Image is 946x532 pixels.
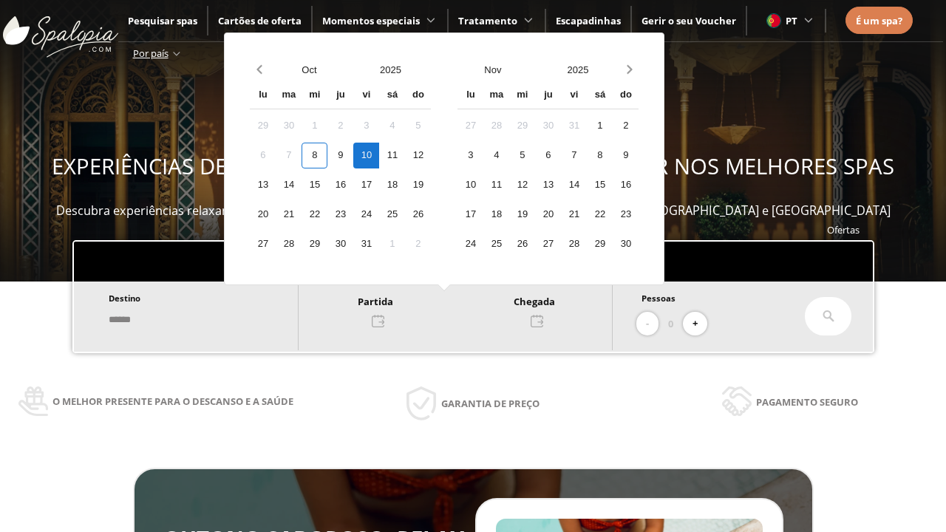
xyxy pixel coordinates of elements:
div: mi [509,83,535,109]
div: 19 [405,172,431,198]
div: 13 [535,172,561,198]
a: Escapadinhas [556,14,621,27]
div: 16 [613,172,639,198]
div: 2 [405,231,431,257]
div: 26 [405,202,431,228]
span: 0 [668,316,673,332]
span: O melhor presente para o descanso e a saúde [52,393,293,409]
div: 9 [327,143,353,168]
div: 14 [561,172,587,198]
div: 19 [509,202,535,228]
div: ju [535,83,561,109]
div: 20 [535,202,561,228]
div: 5 [405,113,431,139]
div: 10 [353,143,379,168]
div: 27 [250,231,276,257]
div: 6 [535,143,561,168]
a: Pesquisar spas [128,14,197,27]
button: Next month [620,57,639,83]
div: 3 [353,113,379,139]
div: 24 [457,231,483,257]
div: 23 [613,202,639,228]
div: ma [483,83,509,109]
div: 1 [379,231,405,257]
div: 28 [483,113,509,139]
div: mi [302,83,327,109]
div: 30 [276,113,302,139]
button: Open months overlay [268,57,350,83]
div: do [613,83,639,109]
div: 3 [457,143,483,168]
div: 28 [561,231,587,257]
div: 13 [250,172,276,198]
span: Pessoas [642,293,676,304]
div: 21 [561,202,587,228]
div: sá [379,83,405,109]
div: 20 [250,202,276,228]
div: 18 [379,172,405,198]
div: 10 [457,172,483,198]
div: 30 [535,113,561,139]
div: 12 [509,172,535,198]
div: 22 [302,202,327,228]
div: 27 [457,113,483,139]
div: 28 [276,231,302,257]
div: 24 [353,202,379,228]
span: EXPERIÊNCIAS DE BEM-ESTAR PARA OFERECER E APROVEITAR NOS MELHORES SPAS [52,151,894,181]
a: Ofertas [827,223,860,236]
div: lu [457,83,483,109]
div: 21 [276,202,302,228]
span: Destino [109,293,140,304]
a: Gerir o seu Voucher [642,14,736,27]
div: 12 [405,143,431,168]
div: 2 [327,113,353,139]
button: Open years overlay [535,57,620,83]
div: Calendar days [250,113,431,257]
a: É um spa? [856,13,902,29]
a: Cartões de oferta [218,14,302,27]
div: 6 [250,143,276,168]
div: 30 [327,231,353,257]
div: 9 [613,143,639,168]
span: Garantia de preço [441,395,540,412]
div: 30 [613,231,639,257]
div: 8 [587,143,613,168]
div: 29 [250,113,276,139]
div: Calendar wrapper [457,83,639,257]
span: Pagamento seguro [756,394,858,410]
div: vi [561,83,587,109]
button: - [636,312,659,336]
div: ju [327,83,353,109]
span: Descubra experiências relaxantes, desfrute e ofereça momentos de bem-estar em mais de 400 spas em... [56,202,891,219]
div: lu [250,83,276,109]
div: 31 [353,231,379,257]
div: ma [276,83,302,109]
div: 7 [561,143,587,168]
div: 1 [587,113,613,139]
div: 31 [561,113,587,139]
div: 27 [535,231,561,257]
div: 25 [379,202,405,228]
div: vi [353,83,379,109]
div: 14 [276,172,302,198]
div: 18 [483,202,509,228]
span: Por país [133,47,169,60]
div: 17 [457,202,483,228]
div: 4 [379,113,405,139]
div: 2 [613,113,639,139]
button: Previous month [250,57,268,83]
img: ImgLogoSpalopia.BvClDcEz.svg [3,1,118,58]
span: É um spa? [856,14,902,27]
div: 1 [302,113,327,139]
div: 25 [483,231,509,257]
div: 15 [587,172,613,198]
div: 8 [302,143,327,168]
div: 22 [587,202,613,228]
div: 4 [483,143,509,168]
div: 5 [509,143,535,168]
div: 15 [302,172,327,198]
div: 7 [276,143,302,168]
